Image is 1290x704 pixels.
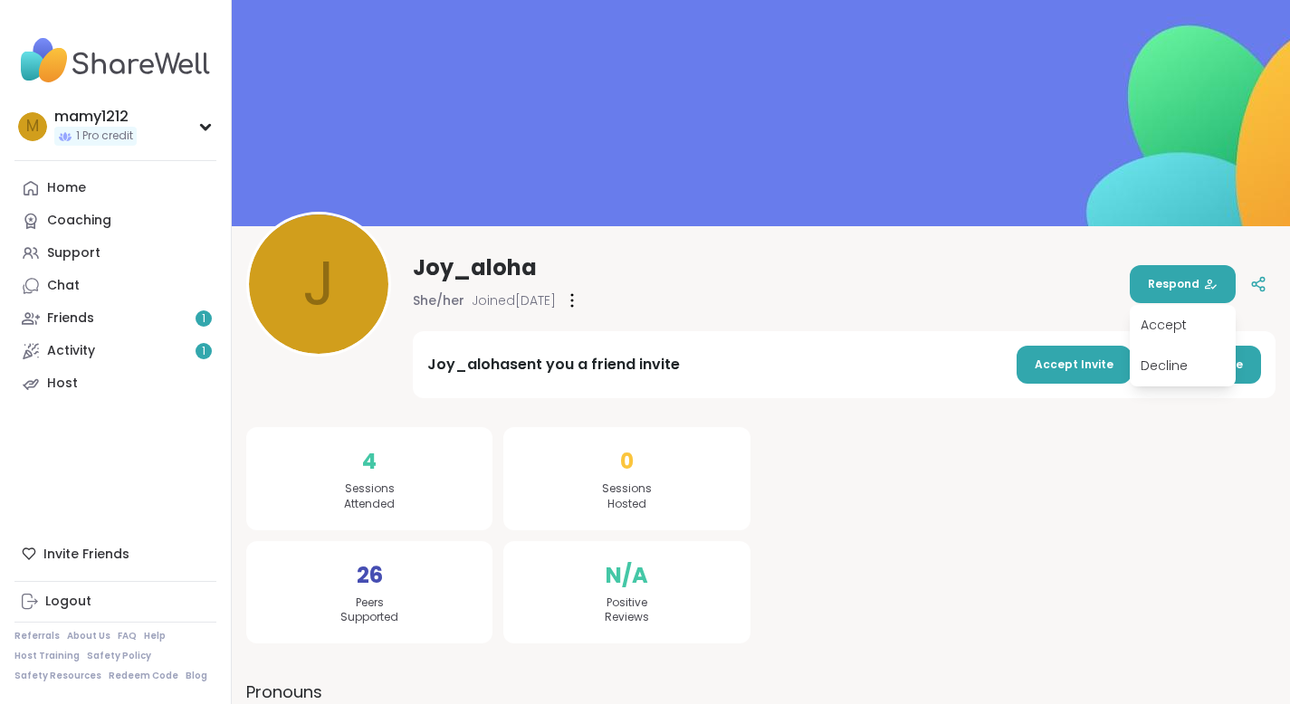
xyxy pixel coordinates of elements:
[14,237,216,270] a: Support
[1130,305,1236,346] div: Accept
[1130,346,1236,386] div: Decline
[54,107,137,127] div: mamy1212
[14,585,216,618] a: Logout
[26,115,39,138] span: m
[1130,265,1236,303] button: Respond
[14,367,216,400] a: Host
[14,630,60,642] a: Referrals
[413,253,537,282] span: Joy_aloha
[14,205,216,237] a: Coaching
[1017,346,1132,384] button: Accept Invite
[413,291,464,309] span: She/her
[14,650,80,662] a: Host Training
[144,630,166,642] a: Help
[246,680,750,704] label: Pronouns
[602,481,652,512] span: Sessions Hosted
[47,277,80,295] div: Chat
[45,593,91,611] div: Logout
[1035,357,1113,373] span: Accept Invite
[76,128,133,144] span: 1 Pro credit
[202,311,205,327] span: 1
[109,670,178,682] a: Redeem Code
[362,445,377,478] span: 4
[14,270,216,302] a: Chat
[47,212,111,230] div: Coaching
[14,335,216,367] a: Activity1
[14,302,216,335] a: Friends1
[87,650,151,662] a: Safety Policy
[186,670,207,682] a: Blog
[202,344,205,359] span: 1
[67,630,110,642] a: About Us
[47,244,100,262] div: Support
[606,559,648,592] span: N/A
[47,179,86,197] div: Home
[605,595,649,626] span: Positive Reviews
[357,559,383,592] span: 26
[47,342,95,360] div: Activity
[118,630,137,642] a: FAQ
[14,29,216,92] img: ShareWell Nav Logo
[47,309,94,328] div: Friends
[302,238,335,330] span: J
[427,354,680,376] div: Joy_aloha sent you a friend invite
[1148,276,1218,292] span: Respond
[14,538,216,570] div: Invite Friends
[340,595,398,626] span: Peers Supported
[14,172,216,205] a: Home
[344,481,395,512] span: Sessions Attended
[47,375,78,393] div: Host
[14,670,101,682] a: Safety Resources
[472,291,556,309] span: Joined [DATE]
[620,445,634,478] span: 0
